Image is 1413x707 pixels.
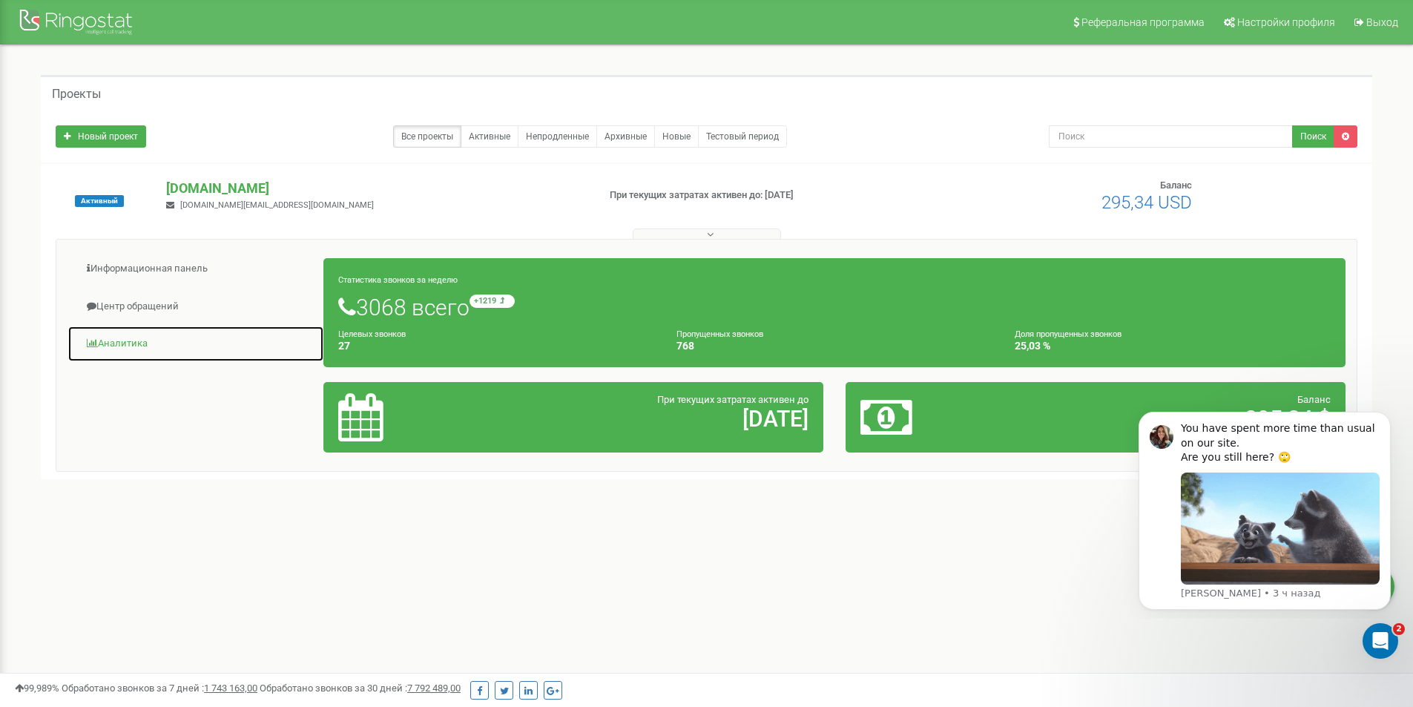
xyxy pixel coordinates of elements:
[470,295,515,308] small: +1219
[204,683,257,694] u: 1 743 163,00
[1116,398,1413,619] iframe: Intercom notifications сообщение
[1297,394,1331,405] span: Баланс
[518,125,597,148] a: Непродленные
[1015,329,1121,339] small: Доля пропущенных звонков
[67,251,324,287] a: Информационная панель
[1024,407,1331,431] h2: 295,34 $
[338,341,654,352] h4: 27
[56,125,146,148] a: Новый проект
[180,200,374,210] span: [DOMAIN_NAME][EMAIL_ADDRESS][DOMAIN_NAME]
[1363,623,1398,659] iframe: Intercom live chat
[67,326,324,362] a: Аналитика
[1292,125,1334,148] button: Поиск
[1101,192,1192,213] span: 295,34 USD
[610,188,918,203] p: При текущих затратах активен до: [DATE]
[654,125,699,148] a: Новые
[502,407,808,431] h2: [DATE]
[62,683,257,694] span: Обработано звонков за 7 дней :
[338,275,458,285] small: Статистика звонков за неделю
[166,179,585,198] p: [DOMAIN_NAME]
[1015,341,1331,352] h4: 25,03 %
[1393,623,1405,635] span: 2
[1049,125,1293,148] input: Поиск
[338,329,406,339] small: Целевых звонков
[15,683,59,694] span: 99,989%
[75,195,124,207] span: Активный
[393,125,461,148] a: Все проекты
[657,394,808,405] span: При текущих затратах активен до
[676,341,992,352] h4: 768
[1081,16,1205,28] span: Реферальная программа
[461,125,518,148] a: Активные
[52,88,101,101] h5: Проекты
[407,683,461,694] u: 7 792 489,00
[676,329,763,339] small: Пропущенных звонков
[260,683,461,694] span: Обработано звонков за 30 дней :
[338,295,1331,320] h1: 3068 всего
[1366,16,1398,28] span: Выход
[67,289,324,325] a: Центр обращений
[698,125,787,148] a: Тестовый период
[1160,180,1192,191] span: Баланс
[1237,16,1335,28] span: Настройки профиля
[596,125,655,148] a: Архивные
